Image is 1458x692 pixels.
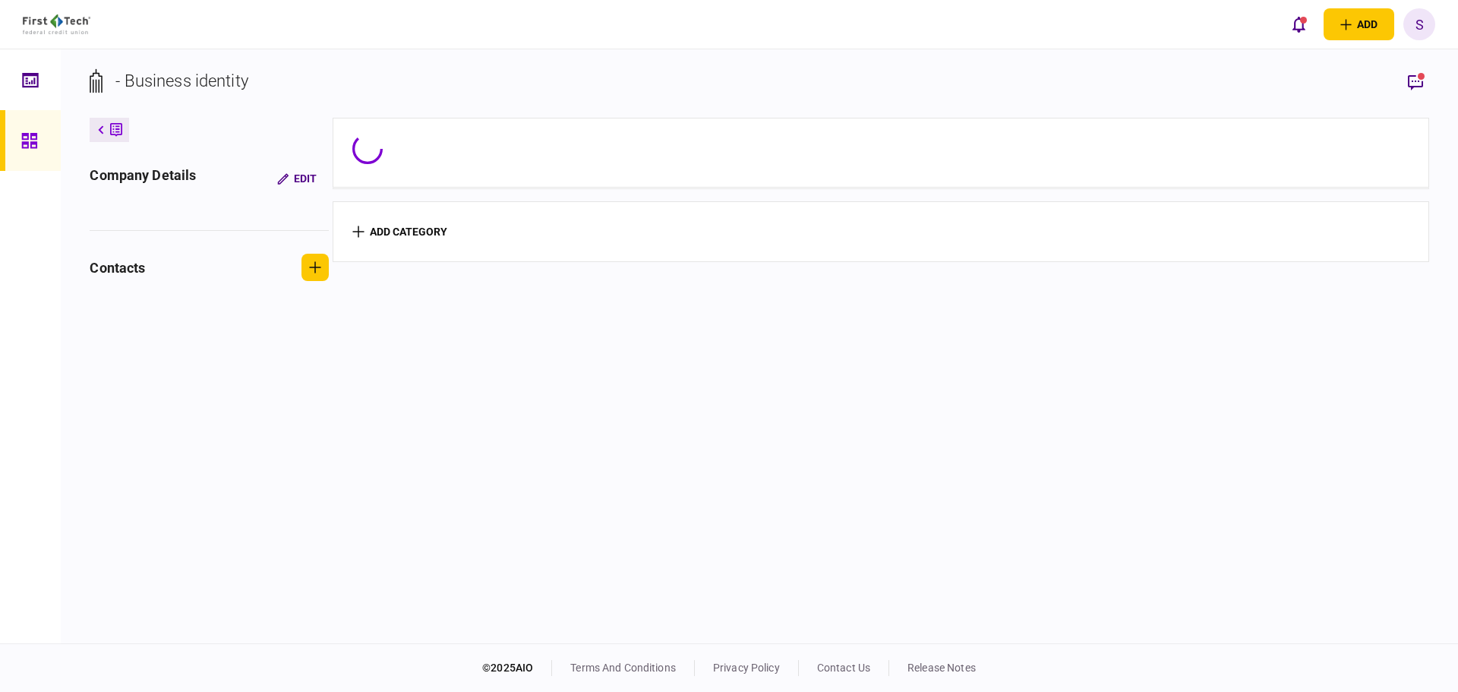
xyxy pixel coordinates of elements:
img: client company logo [23,14,90,34]
div: © 2025 AIO [482,660,552,676]
a: contact us [817,662,870,674]
a: privacy policy [713,662,780,674]
a: release notes [907,662,976,674]
div: company details [90,165,196,192]
div: - Business identity [115,68,248,93]
div: contacts [90,258,145,278]
button: open adding identity options [1324,8,1394,40]
button: Edit [265,165,329,192]
button: S [1403,8,1435,40]
a: terms and conditions [570,662,676,674]
button: add category [352,226,447,238]
button: open notifications list [1283,8,1314,40]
